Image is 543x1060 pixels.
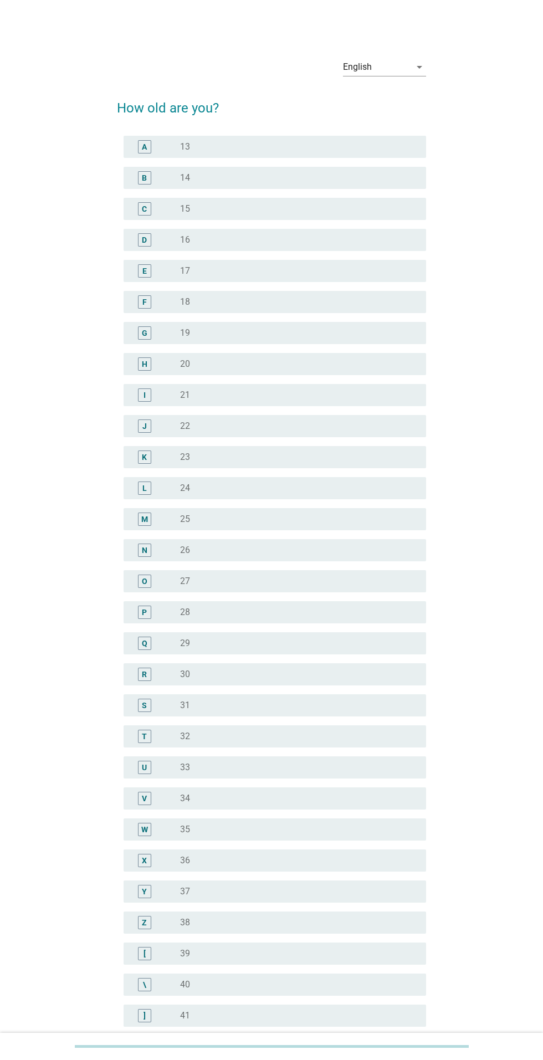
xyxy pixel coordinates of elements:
[142,761,147,773] div: U
[142,141,147,152] div: A
[142,854,147,866] div: X
[144,1010,146,1021] div: ]
[142,482,147,494] div: L
[343,62,372,72] div: English
[142,451,147,463] div: K
[180,327,190,339] label: 19
[180,948,190,959] label: 39
[142,172,147,183] div: B
[143,979,146,990] div: \
[180,390,190,401] label: 21
[144,948,146,959] div: [
[180,234,190,245] label: 16
[180,762,190,773] label: 33
[180,296,190,308] label: 18
[142,792,147,804] div: V
[180,855,190,866] label: 36
[142,606,147,618] div: P
[180,172,190,183] label: 14
[180,700,190,711] label: 31
[142,575,147,587] div: O
[180,917,190,928] label: 38
[142,699,147,711] div: S
[180,483,190,494] label: 24
[180,141,190,152] label: 13
[142,234,147,245] div: D
[144,389,146,401] div: I
[180,203,190,214] label: 15
[142,730,147,742] div: T
[142,916,147,928] div: Z
[180,669,190,680] label: 30
[117,87,426,118] h2: How old are you?
[142,420,147,432] div: J
[413,60,426,74] i: arrow_drop_down
[180,793,190,804] label: 34
[180,576,190,587] label: 27
[142,885,147,897] div: Y
[141,823,148,835] div: W
[180,607,190,618] label: 28
[180,265,190,276] label: 17
[180,1010,190,1021] label: 41
[180,421,190,432] label: 22
[141,513,148,525] div: M
[142,358,147,370] div: H
[180,638,190,649] label: 29
[180,452,190,463] label: 23
[142,544,147,556] div: N
[142,265,147,276] div: E
[180,824,190,835] label: 35
[180,979,190,990] label: 40
[142,203,147,214] div: C
[180,731,190,742] label: 32
[180,886,190,897] label: 37
[142,327,147,339] div: G
[180,359,190,370] label: 20
[180,545,190,556] label: 26
[180,514,190,525] label: 25
[142,296,147,308] div: F
[142,637,147,649] div: Q
[142,668,147,680] div: R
